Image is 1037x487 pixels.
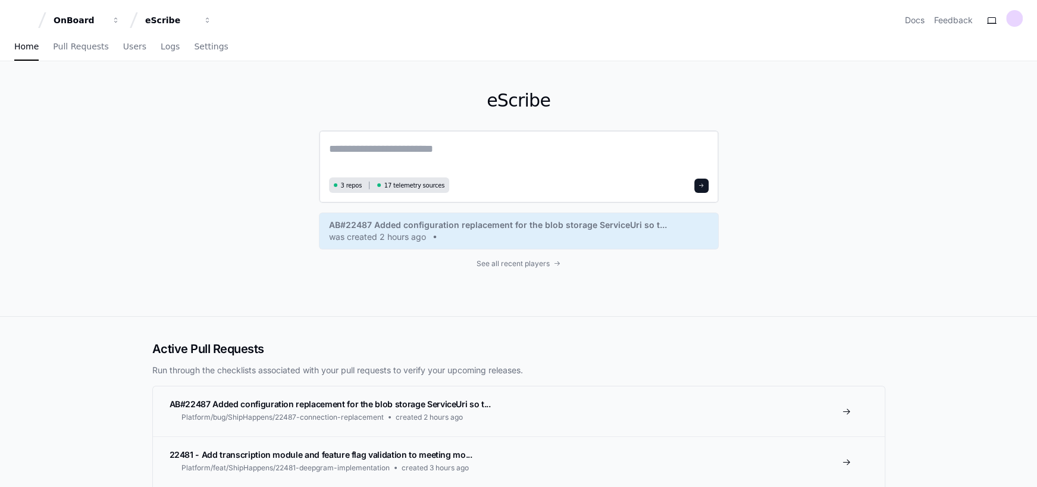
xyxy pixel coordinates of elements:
a: Home [14,33,39,61]
span: Logs [161,43,180,50]
span: Settings [194,43,228,50]
button: Feedback [934,14,973,26]
a: Logs [161,33,180,61]
a: AB#22487 Added configuration replacement for the blob storage ServiceUri so t...was created 2 hou... [329,219,709,243]
span: 22481 - Add transcription module and feature flag validation to meeting mo... [170,449,472,460]
a: Pull Requests [53,33,108,61]
span: Platform/bug/ShipHappens/22487-connection-replacement [181,413,384,422]
a: Users [123,33,146,61]
span: 17 telemetry sources [384,181,444,190]
a: AB#22487 Added configuration replacement for the blob storage ServiceUri so t...Platform/bug/Ship... [153,386,885,436]
span: AB#22487 Added configuration replacement for the blob storage ServiceUri so t... [329,219,667,231]
div: eScribe [145,14,196,26]
span: Pull Requests [53,43,108,50]
button: OnBoard [49,10,125,31]
a: Settings [194,33,228,61]
button: eScribe [140,10,217,31]
a: 22481 - Add transcription module and feature flag validation to meeting mo...Platform/feat/ShipHa... [153,436,885,487]
h1: eScribe [319,90,719,111]
span: Users [123,43,146,50]
span: was created 2 hours ago [329,231,426,243]
span: 3 repos [341,181,362,190]
span: created 3 hours ago [402,463,469,473]
p: Run through the checklists associated with your pull requests to verify your upcoming releases. [152,364,885,376]
a: See all recent players [319,259,719,269]
span: Platform/feat/ShipHappens/22481-deepgram-implementation [181,463,390,473]
span: created 2 hours ago [396,413,463,422]
span: AB#22487 Added configuration replacement for the blob storage ServiceUri so t... [170,399,491,409]
div: OnBoard [54,14,105,26]
a: Docs [905,14,925,26]
span: See all recent players [477,259,550,269]
span: Home [14,43,39,50]
h2: Active Pull Requests [152,341,885,357]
